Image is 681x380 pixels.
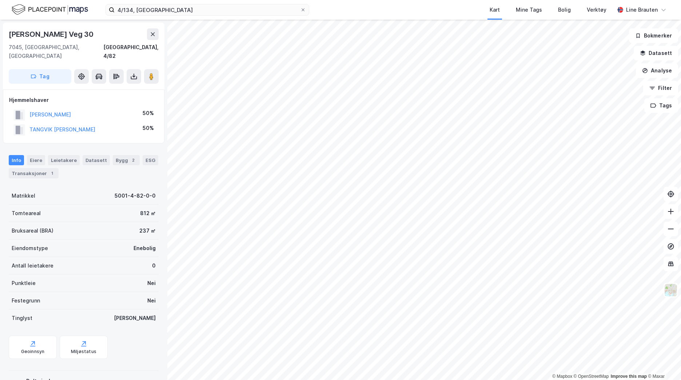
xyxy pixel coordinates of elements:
input: Søk på adresse, matrikkel, gårdeiere, leietakere eller personer [115,4,300,15]
div: [PERSON_NAME] Veg 30 [9,28,95,40]
div: Verktøy [587,5,606,14]
div: [PERSON_NAME] [114,314,156,322]
iframe: Chat Widget [645,345,681,380]
div: Leietakere [48,155,80,165]
div: 7045, [GEOGRAPHIC_DATA], [GEOGRAPHIC_DATA] [9,43,103,60]
button: Tags [644,98,678,113]
button: Filter [643,81,678,95]
div: Matrikkel [12,191,35,200]
div: Eiendomstype [12,244,48,253]
div: 5001-4-82-0-0 [115,191,156,200]
a: Improve this map [611,374,647,379]
div: Bruksareal (BRA) [12,226,53,235]
div: Enebolig [134,244,156,253]
div: 237 ㎡ [139,226,156,235]
div: Datasett [83,155,110,165]
div: Antall leietakere [12,261,53,270]
div: Hjemmelshaver [9,96,158,104]
button: Datasett [634,46,678,60]
div: 50% [143,124,154,132]
div: Nei [147,296,156,305]
img: Z [664,283,678,297]
div: 1 [48,170,56,177]
button: Tag [9,69,71,84]
div: Bygg [113,155,140,165]
div: [GEOGRAPHIC_DATA], 4/82 [103,43,159,60]
div: ESG [143,155,158,165]
div: Kontrollprogram for chat [645,345,681,380]
div: Miljøstatus [71,349,96,355]
img: logo.f888ab2527a4732fd821a326f86c7f29.svg [12,3,88,16]
div: 50% [143,109,154,118]
div: Info [9,155,24,165]
a: OpenStreetMap [574,374,609,379]
div: Punktleie [12,279,36,288]
div: Bolig [558,5,571,14]
div: 812 ㎡ [140,209,156,218]
div: Kart [490,5,500,14]
div: Line Brauten [626,5,658,14]
div: 2 [130,157,137,164]
div: Geoinnsyn [21,349,45,355]
div: 0 [152,261,156,270]
div: Transaksjoner [9,168,59,178]
div: Tomteareal [12,209,41,218]
div: Festegrunn [12,296,40,305]
button: Bokmerker [629,28,678,43]
div: Nei [147,279,156,288]
div: Mine Tags [516,5,542,14]
div: Eiere [27,155,45,165]
button: Analyse [636,63,678,78]
a: Mapbox [552,374,572,379]
div: Tinglyst [12,314,32,322]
